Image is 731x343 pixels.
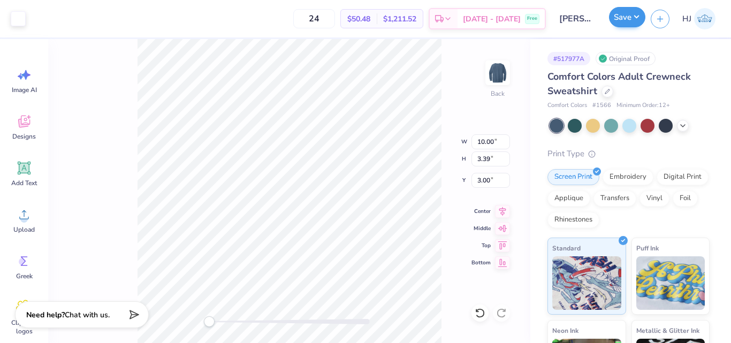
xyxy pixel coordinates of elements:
div: Original Proof [596,52,656,65]
img: Hughe Josh Cabanete [694,8,715,29]
span: Chat with us. [65,310,110,320]
div: Applique [547,190,590,207]
span: Minimum Order: 12 + [616,101,670,110]
span: Free [527,15,537,22]
div: # 517977A [547,52,590,65]
strong: Need help? [26,310,65,320]
span: Clipart & logos [6,318,42,336]
div: Accessibility label [204,316,215,327]
input: Untitled Design [551,8,604,29]
span: $1,211.52 [383,13,416,25]
img: Back [487,62,508,83]
span: Greek [16,272,33,280]
span: Comfort Colors Adult Crewneck Sweatshirt [547,70,691,97]
div: Embroidery [603,169,653,185]
div: Vinyl [639,190,669,207]
span: Image AI [12,86,37,94]
div: Transfers [593,190,636,207]
span: Metallic & Glitter Ink [636,325,699,336]
span: Upload [13,225,35,234]
button: Save [609,7,645,27]
div: Rhinestones [547,212,599,228]
span: HJ [682,13,691,25]
span: Add Text [11,179,37,187]
div: Screen Print [547,169,599,185]
span: Comfort Colors [547,101,587,110]
span: Middle [471,224,491,233]
span: Top [471,241,491,250]
span: $50.48 [347,13,370,25]
input: – – [293,9,335,28]
span: Neon Ink [552,325,578,336]
img: Standard [552,256,621,310]
div: Foil [673,190,698,207]
div: Digital Print [657,169,709,185]
span: Center [471,207,491,216]
span: Bottom [471,258,491,267]
span: Standard [552,242,581,254]
span: # 1566 [592,101,611,110]
div: Print Type [547,148,710,160]
span: [DATE] - [DATE] [463,13,521,25]
img: Puff Ink [636,256,705,310]
span: Puff Ink [636,242,659,254]
span: Designs [12,132,36,141]
div: Back [491,89,505,98]
a: HJ [677,8,720,29]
